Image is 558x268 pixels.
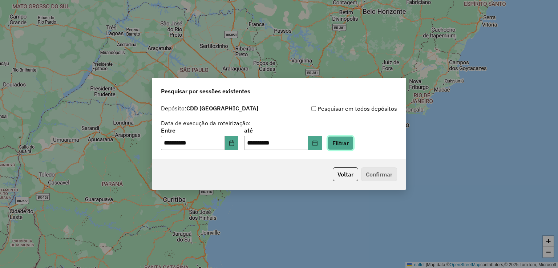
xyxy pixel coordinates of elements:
[161,87,250,96] span: Pesquisar por sessões existentes
[225,136,239,150] button: Choose Date
[186,105,258,112] strong: CDD [GEOGRAPHIC_DATA]
[244,126,322,135] label: até
[161,126,238,135] label: Entre
[328,136,353,150] button: Filtrar
[308,136,322,150] button: Choose Date
[161,119,251,127] label: Data de execução da roteirização:
[279,104,397,113] div: Pesquisar em todos depósitos
[333,167,358,181] button: Voltar
[161,104,258,113] label: Depósito:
